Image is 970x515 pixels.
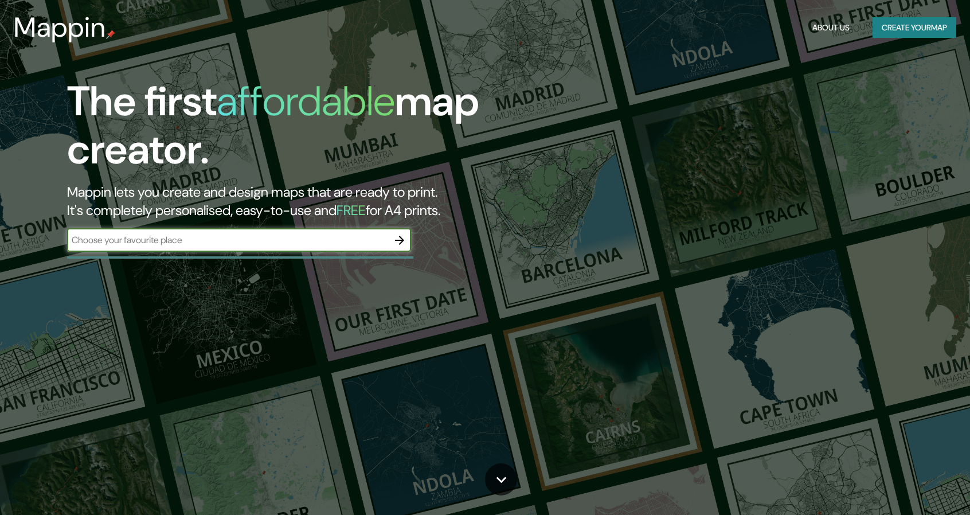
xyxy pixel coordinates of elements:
h1: affordable [217,75,395,128]
h5: FREE [337,201,366,219]
input: Choose your favourite place [67,233,388,247]
h2: Mappin lets you create and design maps that are ready to print. It's completely personalised, eas... [67,183,552,220]
h3: Mappin [14,11,106,44]
h1: The first map creator. [67,77,552,183]
img: mappin-pin [106,30,115,39]
button: Create yourmap [873,17,956,38]
button: About Us [808,17,854,38]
